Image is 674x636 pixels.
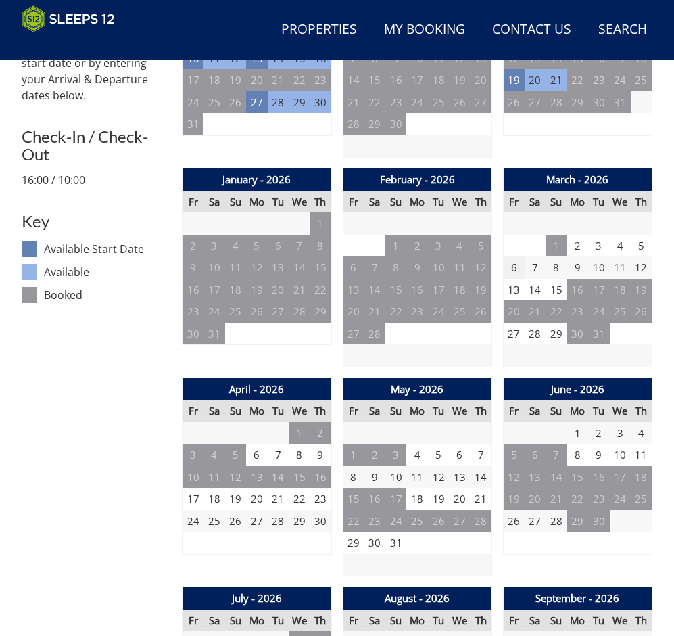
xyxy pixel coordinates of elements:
[385,69,406,91] td: 16
[225,488,246,510] td: 19
[525,191,546,213] th: Sa
[379,15,471,45] a: My Booking
[588,256,609,279] td: 10
[310,422,331,445] td: 2
[246,69,267,91] td: 20
[310,91,331,114] td: 30
[610,91,631,114] td: 31
[588,400,609,422] th: Tu
[183,444,203,466] td: 3
[385,300,406,323] td: 22
[567,510,588,532] td: 29
[343,279,364,301] td: 13
[310,235,331,257] td: 8
[364,610,385,632] th: Sa
[610,400,631,422] th: We
[246,279,267,301] td: 19
[385,444,406,466] td: 3
[183,323,203,345] td: 30
[364,69,385,91] td: 15
[503,378,652,401] th: June - 2026
[471,235,492,257] td: 5
[310,212,331,235] td: 1
[343,510,364,532] td: 22
[610,235,631,257] td: 4
[449,466,470,489] td: 13
[183,256,203,279] td: 9
[310,610,331,632] th: Th
[503,91,524,114] td: 26
[289,400,310,422] th: We
[503,444,524,466] td: 5
[246,488,267,510] td: 20
[268,256,289,279] td: 13
[546,323,567,345] td: 29
[343,400,364,422] th: Fr
[310,466,331,489] td: 16
[610,488,631,510] td: 24
[343,323,364,345] td: 27
[449,488,470,510] td: 20
[268,69,289,91] td: 21
[588,422,609,445] td: 2
[503,323,524,345] td: 27
[546,400,567,422] th: Su
[203,279,224,301] td: 17
[183,510,203,532] td: 24
[246,510,267,532] td: 27
[343,610,364,632] th: Fr
[428,444,449,466] td: 5
[203,191,224,213] th: Sa
[631,69,652,91] td: 25
[588,279,609,301] td: 17
[449,256,470,279] td: 11
[203,510,224,532] td: 25
[225,300,246,323] td: 25
[588,488,609,510] td: 23
[588,444,609,466] td: 9
[546,279,567,301] td: 15
[449,279,470,301] td: 18
[364,400,385,422] th: Sa
[406,279,427,301] td: 16
[310,300,331,323] td: 29
[364,466,385,489] td: 9
[631,279,652,301] td: 19
[406,610,427,632] th: Mo
[22,128,171,164] h3: Check-In / Check-Out
[406,400,427,422] th: Mo
[268,191,289,213] th: Tu
[567,323,588,345] td: 30
[183,235,203,257] td: 2
[406,235,427,257] td: 2
[546,466,567,489] td: 14
[428,510,449,532] td: 26
[610,69,631,91] td: 24
[183,400,203,422] th: Fr
[449,91,470,114] td: 26
[385,466,406,489] td: 10
[449,510,470,532] td: 27
[203,300,224,323] td: 24
[289,191,310,213] th: We
[449,444,470,466] td: 6
[406,466,427,489] td: 11
[546,91,567,114] td: 28
[471,400,492,422] th: Th
[503,400,524,422] th: Fr
[546,300,567,323] td: 22
[588,323,609,345] td: 31
[567,400,588,422] th: Mo
[471,466,492,489] td: 14
[310,444,331,466] td: 9
[364,488,385,510] td: 16
[225,610,246,632] th: Su
[567,91,588,114] td: 29
[225,69,246,91] td: 19
[567,422,588,445] td: 1
[471,256,492,279] td: 12
[449,235,470,257] td: 4
[588,235,609,257] td: 3
[225,279,246,301] td: 18
[203,400,224,422] th: Sa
